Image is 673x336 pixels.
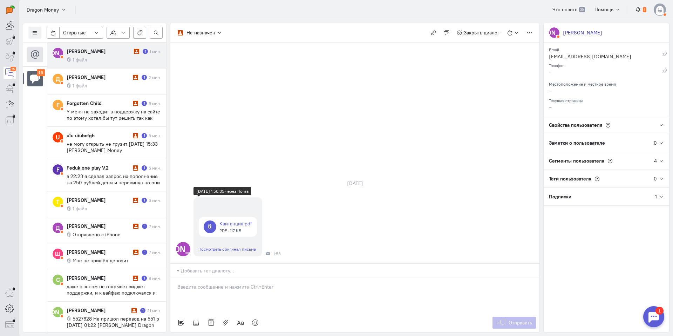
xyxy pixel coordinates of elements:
span: Открытые [63,29,86,36]
small: Email [549,45,559,52]
text: U [56,133,60,141]
div: [PERSON_NAME] [67,74,131,81]
text: [PERSON_NAME] [531,29,577,36]
button: Закрыть диалог [453,27,504,39]
div: Есть неотвеченное сообщение пользователя [142,198,147,203]
text: Д [56,224,60,231]
div: Есть неотвеченное сообщение пользователя [140,308,145,313]
div: Местоположение и местное время [549,79,664,87]
i: Диалог не разобран [134,49,139,54]
text: Д [56,75,60,83]
span: Отправлено с iPhone [73,231,121,238]
span: Закрыть диалог [464,29,499,36]
img: carrot-quest.svg [6,5,15,14]
div: [DATE] [339,178,371,188]
span: У меня не заходит в поддержку на сайте по этому хотел бы тут решить так как сумма для меня не мал... [67,108,160,140]
text: [PERSON_NAME] [35,308,81,316]
span: 1 файл [73,83,87,89]
div: 1 [16,4,24,12]
div: Заметки о пользователе [544,134,654,152]
span: 1 файл [73,57,87,63]
span: не могу открыть не грузит [DATE] 15:33 [PERSON_NAME] Money <[EMAIL_ADDRESS][DOMAIN_NAME]>: [67,141,158,160]
div: Есть неотвеченное сообщение пользователя [142,133,147,138]
span: в 22:23 я сделал запрос на пополнение на 250 рублей деньги перекинул но они не пришли мне до сих ... [67,173,160,217]
text: Ш [55,250,61,257]
i: Диалог не разобран [133,250,138,255]
div: Есть неотвеченное сообщение пользователя [142,276,147,281]
a: 16 [4,67,16,79]
img: default-v4.png [654,4,666,16]
button: Не назначен [174,27,226,39]
div: 5 мин. [149,165,161,171]
i: Диалог не разобран [133,133,138,138]
div: [PERSON_NAME] [67,249,131,256]
div: Feduk one play V.2 [67,164,131,171]
div: 8 мин. [149,275,161,281]
text: F [56,101,60,108]
div: [PERSON_NAME] [67,275,131,282]
span: Теги пользователя [549,176,591,182]
div: 7 мин. [149,249,161,255]
i: Диалог не разобран [133,276,138,281]
i: Диалог не разобран [133,224,138,229]
i: Диалог не разобран [133,165,138,171]
div: Есть неотвеченное сообщение пользователя [142,224,147,229]
div: [PERSON_NAME] [67,307,130,314]
span: – [549,104,552,110]
a: Посмотреть оригинал письма [198,246,256,252]
span: Что нового [552,6,578,13]
div: Есть неотвеченное сообщение пользователя [142,101,147,106]
div: 7 мин. [149,223,161,229]
text: F [56,166,60,173]
div: 3 мин. [149,133,161,139]
div: Есть неотвеченное сообщение пользователя [143,49,148,54]
span: Помощь [594,6,613,13]
div: [PERSON_NAME] [67,48,132,55]
text: С [56,276,60,283]
div: 0 [654,139,657,146]
span: Dragon Money [27,6,59,13]
div: Forgotten Child [67,100,131,107]
span: 1:56 [273,251,281,256]
div: Текущая страница [549,96,664,104]
text: Т [56,198,60,205]
span: Отправить [509,319,532,326]
div: Не назначен [186,29,215,36]
text: [PERSON_NAME] [152,244,215,254]
div: 3 мин. [149,100,161,106]
span: – [549,87,552,94]
div: 21 мин. [147,308,161,314]
div: [PERSON_NAME] [563,29,602,36]
div: 2 мин. [149,74,161,80]
button: Помощь [591,4,625,15]
i: Диалог не разобран [133,101,138,106]
button: Dragon Money [23,3,70,16]
button: Открытые [59,27,103,39]
div: Есть неотвеченное сообщение пользователя [142,250,147,255]
span: 1 [643,7,646,13]
div: [PERSON_NAME] [67,197,131,204]
div: – [549,69,662,78]
span: Свойства пользователя [549,122,602,128]
div: Подписки [544,188,655,205]
div: Почта [266,251,270,256]
div: 4 [654,157,657,164]
div: 0 [654,175,657,182]
span: Мне не пришёл депозит [73,257,128,264]
div: 1 мин. [150,48,161,54]
a: Что нового 39 [549,4,589,15]
div: uîu uîubcfgh [67,132,131,139]
button: 1 [632,4,650,15]
span: 39 [579,7,585,13]
i: Диалог не разобран [133,198,138,203]
i: Диалог не разобран [131,308,137,313]
span: 1 файл [73,205,87,212]
div: [DATE] 1:56:35 через Почта [196,188,249,194]
div: 6 мин. [149,197,161,203]
span: Сегменты пользователя [549,158,604,164]
div: Есть неотвеченное сообщение пользователя [142,165,147,171]
text: [PERSON_NAME] [35,49,81,57]
i: Диалог не разобран [133,75,138,80]
div: 16 [37,69,45,77]
div: [PERSON_NAME] [67,223,131,230]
